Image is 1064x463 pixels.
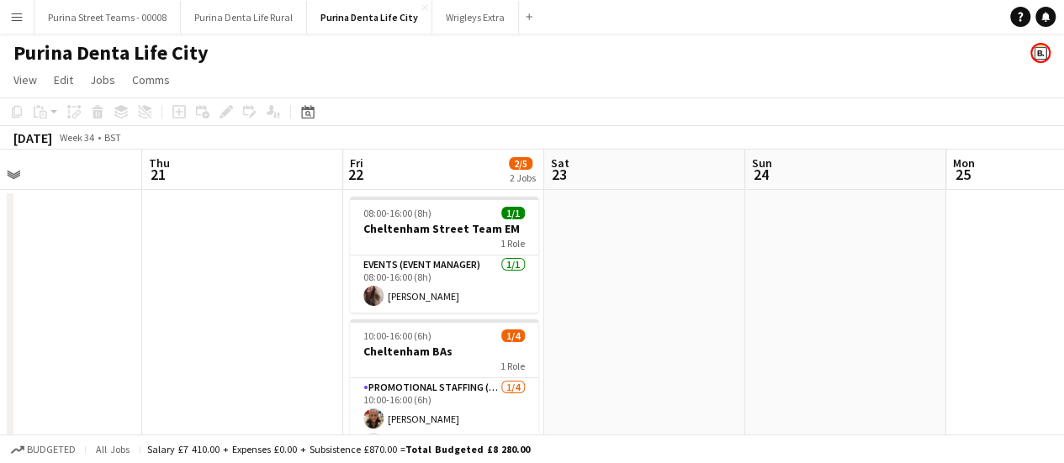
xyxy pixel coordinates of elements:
button: Purina Street Teams - 00008 [34,1,181,34]
span: Edit [54,72,73,87]
a: View [7,69,44,91]
span: Week 34 [56,131,98,144]
span: Comms [132,72,170,87]
a: Jobs [83,69,122,91]
div: BST [104,131,121,144]
div: Salary £7 410.00 + Expenses £0.00 + Subsistence £870.00 = [147,443,530,455]
a: Comms [125,69,177,91]
span: Jobs [90,72,115,87]
button: Wrigleys Extra [432,1,519,34]
span: Budgeted [27,444,76,455]
button: Budgeted [8,440,78,459]
button: Purina Denta Life Rural [181,1,307,34]
app-user-avatar: Bounce Activations Ltd [1030,43,1051,63]
span: View [13,72,37,87]
a: Edit [47,69,80,91]
div: [DATE] [13,129,52,146]
button: Purina Denta Life City [307,1,432,34]
span: Total Budgeted £8 280.00 [405,443,530,455]
span: All jobs [93,443,133,455]
h1: Purina Denta Life City [13,40,209,66]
